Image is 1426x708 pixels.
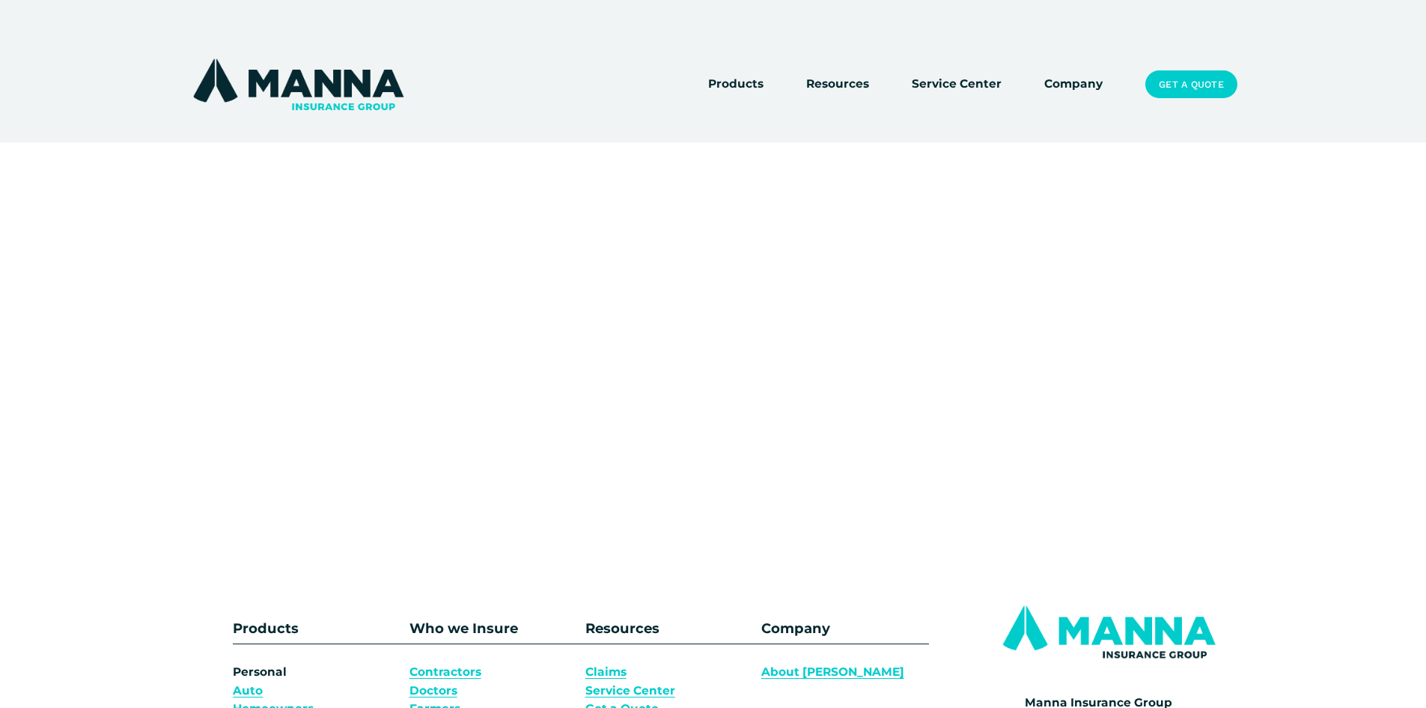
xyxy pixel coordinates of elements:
span: Products [708,75,764,94]
a: folder dropdown [806,74,869,95]
span: Resources [806,75,869,94]
a: Claims [585,663,627,682]
a: About [PERSON_NAME] [761,663,904,682]
p: Resources [585,617,753,639]
p: Products [233,617,356,639]
a: Company [1044,74,1103,95]
a: Get a Quote [1145,70,1237,99]
a: Auto [233,682,263,701]
a: folder dropdown [708,74,764,95]
a: Service Center [912,74,1002,95]
img: Manna Insurance Group [189,55,407,114]
p: Company [761,617,929,639]
a: Service Center [585,682,675,701]
p: Who we Insure [409,617,577,639]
